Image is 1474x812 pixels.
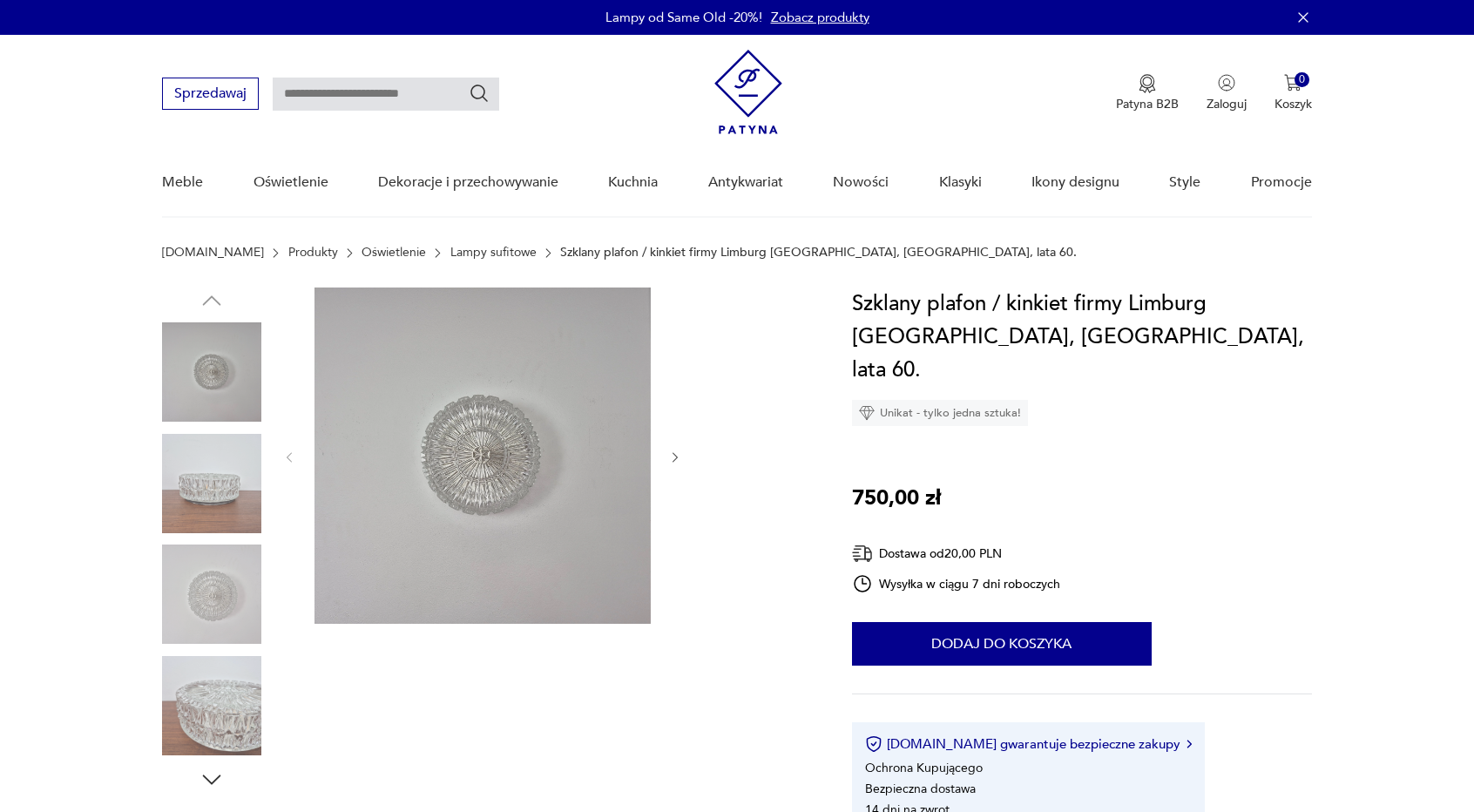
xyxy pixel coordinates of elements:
p: 750,00 zł [852,482,941,515]
a: Meble [162,149,203,216]
p: Lampy od Same Old -20%! [605,9,762,26]
div: Unikat - tylko jedna sztuka! [852,400,1028,426]
a: Sprzedawaj [162,89,259,101]
img: Ikonka użytkownika [1218,74,1235,91]
a: Oświetlenie [254,149,328,216]
img: Ikona medalu [1139,74,1156,93]
div: 0 [1295,72,1309,87]
a: Ikony designu [1031,149,1119,216]
p: Patyna B2B [1116,96,1179,112]
a: Produkty [288,246,338,260]
img: Patyna - sklep z meblami i dekoracjami vintage [714,50,782,134]
a: Lampy sufitowe [450,246,537,260]
a: Klasyki [939,149,982,216]
a: Ikona medaluPatyna B2B [1116,74,1179,112]
a: Kuchnia [608,149,658,216]
p: Zaloguj [1207,96,1247,112]
img: Ikona diamentu [859,405,875,421]
a: Style [1169,149,1200,216]
p: Koszyk [1275,96,1312,112]
button: Szukaj [469,83,490,104]
img: Zdjęcie produktu Szklany plafon / kinkiet firmy Limburg Glashütte, Niemcy, lata 60. [162,322,261,422]
button: Sprzedawaj [162,78,259,110]
h1: Szklany plafon / kinkiet firmy Limburg [GEOGRAPHIC_DATA], [GEOGRAPHIC_DATA], lata 60. [852,288,1312,387]
img: Ikona strzałki w prawo [1187,740,1192,748]
button: [DOMAIN_NAME] gwarantuje bezpieczne zakupy [865,735,1192,753]
li: Ochrona Kupującego [865,760,983,776]
button: Patyna B2B [1116,74,1179,112]
a: Promocje [1251,149,1312,216]
button: Zaloguj [1207,74,1247,112]
img: Zdjęcie produktu Szklany plafon / kinkiet firmy Limburg Glashütte, Niemcy, lata 60. [162,545,261,644]
a: Dekoracje i przechowywanie [378,149,558,216]
img: Zdjęcie produktu Szklany plafon / kinkiet firmy Limburg Glashütte, Niemcy, lata 60. [162,434,261,533]
p: Szklany plafon / kinkiet firmy Limburg [GEOGRAPHIC_DATA], [GEOGRAPHIC_DATA], lata 60. [560,246,1077,260]
li: Bezpieczna dostawa [865,781,976,797]
img: Ikona dostawy [852,543,873,565]
a: Oświetlenie [362,246,426,260]
a: Nowości [833,149,889,216]
img: Ikona koszyka [1284,74,1302,91]
button: Dodaj do koszyka [852,622,1152,666]
img: Zdjęcie produktu Szklany plafon / kinkiet firmy Limburg Glashütte, Niemcy, lata 60. [162,656,261,755]
img: Zdjęcie produktu Szklany plafon / kinkiet firmy Limburg Glashütte, Niemcy, lata 60. [314,288,651,624]
button: 0Koszyk [1275,74,1312,112]
div: Wysyłka w ciągu 7 dni roboczych [852,573,1061,594]
a: [DOMAIN_NAME] [162,246,264,260]
div: Dostawa od 20,00 PLN [852,543,1061,565]
a: Antykwariat [708,149,783,216]
img: Ikona certyfikatu [865,735,882,753]
a: Zobacz produkty [771,9,869,26]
